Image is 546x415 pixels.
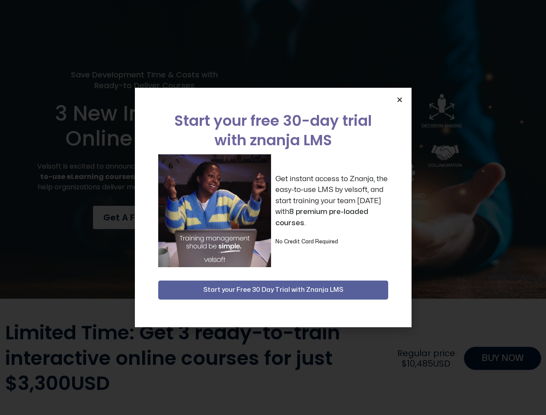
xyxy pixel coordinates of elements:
button: Start your Free 30 Day Trial with Znanja LMS [158,281,388,300]
strong: No Credit Card Required [275,239,338,244]
img: a woman sitting at her laptop dancing [158,154,271,267]
a: Close [396,96,403,103]
strong: 8 premium pre-loaded courses [275,208,368,227]
h2: Start your free 30-day trial with znanja LMS [158,111,388,150]
span: Start your Free 30 Day Trial with Znanja LMS [203,285,343,295]
p: Get instant access to Znanja, the easy-to-use LMS by velsoft, and start training your team [DATE]... [275,173,388,229]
